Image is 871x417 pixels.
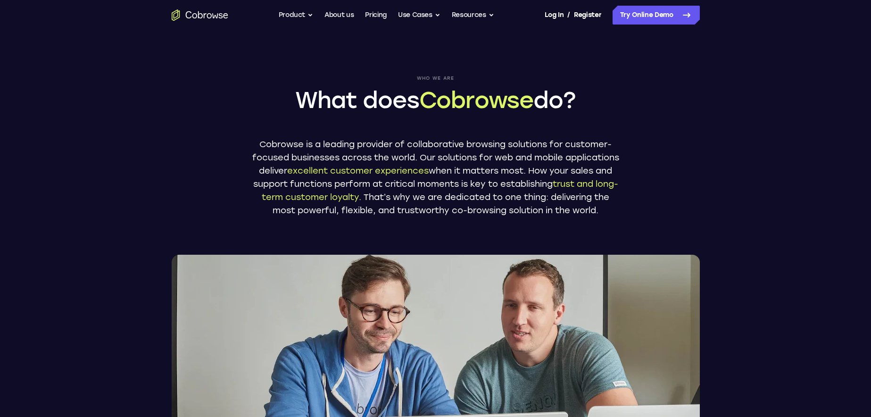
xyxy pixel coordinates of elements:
[287,166,429,176] span: excellent customer experiences
[574,6,601,25] a: Register
[419,86,533,114] span: Cobrowse
[452,6,494,25] button: Resources
[545,6,564,25] a: Log In
[252,138,620,217] p: Cobrowse is a leading provider of collaborative browsing solutions for customer-focused businesse...
[172,9,228,21] a: Go to the home page
[613,6,700,25] a: Try Online Demo
[365,6,387,25] a: Pricing
[252,85,620,115] h1: What does do?
[279,6,314,25] button: Product
[398,6,440,25] button: Use Cases
[252,75,620,81] span: Who we are
[567,9,570,21] span: /
[324,6,354,25] a: About us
